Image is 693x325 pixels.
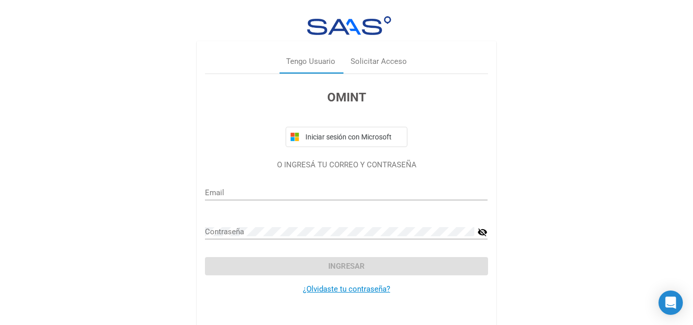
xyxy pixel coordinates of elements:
[659,291,683,315] div: Open Intercom Messenger
[205,159,488,171] p: O INGRESÁ TU CORREO Y CONTRASEÑA
[286,127,407,147] button: Iniciar sesión con Microsoft
[303,133,403,141] span: Iniciar sesión con Microsoft
[477,226,488,238] mat-icon: visibility_off
[205,257,488,275] button: Ingresar
[286,56,335,67] div: Tengo Usuario
[303,284,390,294] a: ¿Olvidaste tu contraseña?
[351,56,407,67] div: Solicitar Acceso
[328,262,365,271] span: Ingresar
[205,88,488,106] h3: OMINT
